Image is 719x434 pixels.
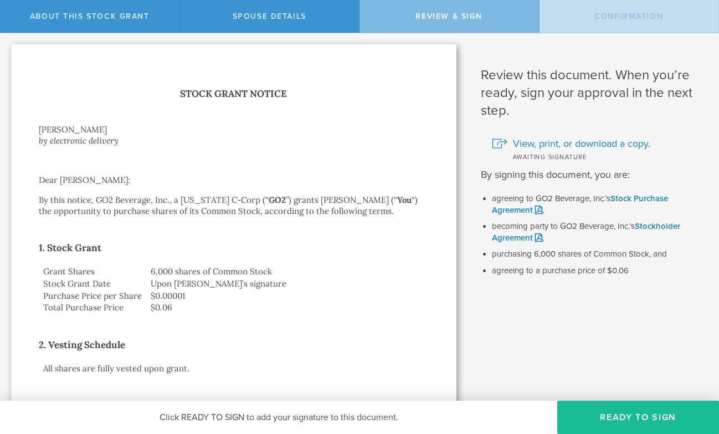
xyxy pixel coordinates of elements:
[397,195,412,205] strong: You
[30,12,150,21] span: About this stock grant
[146,302,429,314] td: $0.06
[39,290,146,302] td: Purchase Price per Share
[146,278,429,290] td: Upon [PERSON_NAME]’s signature
[594,12,663,21] span: Confirmation
[492,249,702,260] li: purchasing 6,000 shares of Common Stock, and
[39,175,429,186] p: Dear [PERSON_NAME]:
[146,265,429,278] td: 6,000 shares of Common Stock
[39,362,194,375] td: All shares are fully vested upon grant.
[39,265,146,278] td: Grant Shares
[492,265,702,277] li: agreeing to a purchase price of $0.06
[160,412,398,423] span: Click READY TO SIGN to add your signature to this document.
[481,67,702,120] h1: Review this document. When you’re ready, sign your approval in the next step.
[492,151,702,162] div: Awaiting signature
[146,290,429,302] td: $0.00001
[269,195,286,205] strong: GO2
[39,336,429,354] h2: 2. Vesting Schedule
[481,167,702,182] p: By signing this document, you are:
[39,239,429,257] h2: 1. Stock Grant
[39,278,146,290] td: Stock Grant Date
[39,86,429,102] h1: Stock Grant Notice
[39,124,429,135] div: [PERSON_NAME]
[513,136,650,151] span: View, print, or download a copy.
[492,193,668,215] a: Stock Purchase Agreement
[39,397,429,415] h2: 3. Other
[233,12,306,21] span: Spouse Details
[557,401,719,434] button: Ready to Sign
[39,302,146,314] td: Total Purchase Price
[415,12,482,21] span: Review & Sign
[492,193,702,216] li: agreeing to GO2 Beverage, Inc.’s ,
[39,195,429,217] p: By this notice, GO2 Beverage, Inc., a [US_STATE] C-Corp (“ ”) grants [PERSON_NAME] (“ “) the oppo...
[39,135,119,146] i: by electronic delivery
[492,221,702,243] li: becoming party to GO2 Beverage, Inc.’s ,
[492,221,680,243] a: Stockholder Agreement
